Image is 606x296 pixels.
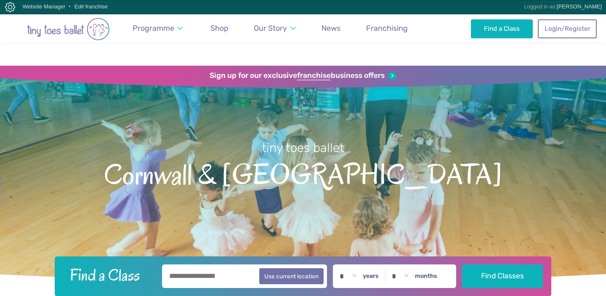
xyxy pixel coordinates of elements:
span: Shop [210,24,229,32]
span: News [322,24,340,32]
label: months [415,272,437,280]
a: Shop [207,19,232,38]
label: years [363,272,379,280]
span: Our Story [254,24,287,32]
a: Find a Class [471,19,533,38]
button: Use current location [259,268,324,284]
h2: Find a Class [63,264,157,285]
a: Login/Register [538,19,597,38]
small: tiny toes ballet [262,141,344,155]
a: Go to home page [9,13,127,43]
span: Programme [133,24,174,32]
img: tiny toes ballet [9,18,127,40]
a: Sign up for our exclusivefranchisebusiness offers [210,71,396,80]
a: News [318,19,344,38]
button: Find Classes [462,264,543,288]
a: Franchising [362,19,412,38]
a: Our Story [250,19,300,38]
a: Programme [129,19,187,38]
span: Franchising [366,24,408,32]
span: Cornwall & [GEOGRAPHIC_DATA] [15,156,591,190]
strong: franchise [297,71,331,80]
